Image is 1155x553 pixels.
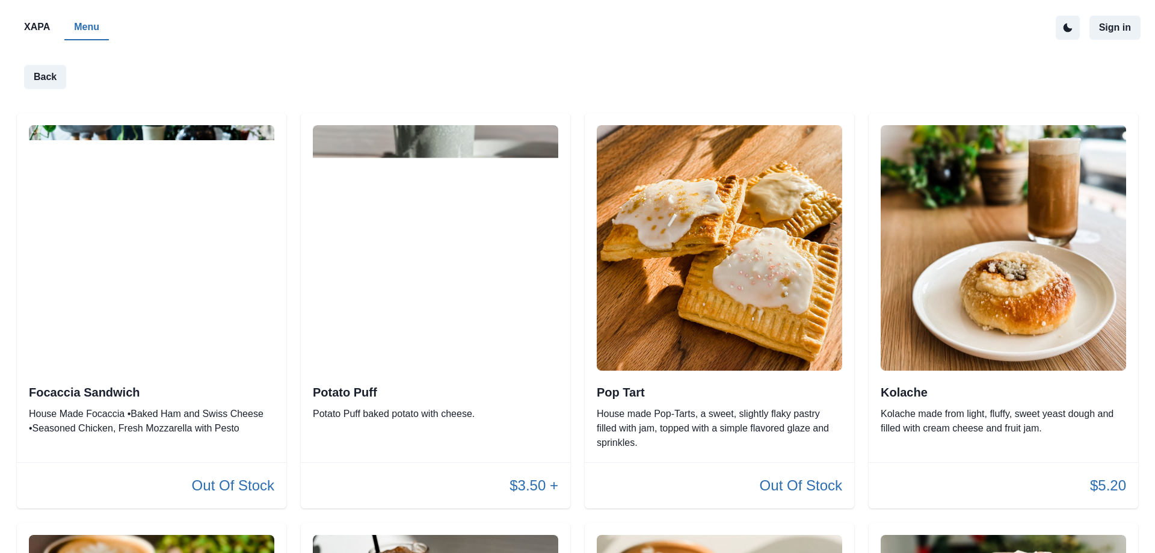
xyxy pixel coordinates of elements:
img: original.jpeg [313,125,558,371]
p: XAPA [24,20,50,34]
img: original.jpeg [881,125,1126,371]
h2: Pop Tart [597,385,842,400]
div: Focaccia SandwichHouse Made Focaccia •Baked Ham and Swiss Cheese •Seasoned Chicken, Fresh Mozzare... [17,113,286,508]
button: active dark theme mode [1056,16,1080,40]
p: House Made Focaccia •Baked Ham and Swiss Cheese •Seasoned Chicken, Fresh Mozzarella with Pesto [29,407,274,436]
p: Kolache made from light, fluffy, sweet yeast dough and filled with cream cheese and fruit jam. [881,407,1126,436]
p: $5.20 [1090,475,1126,496]
p: Potato Puff baked potato with cheese. [313,407,558,421]
p: $3.50 + [510,475,558,496]
p: House made Pop-Tarts, a sweet, slightly flaky pastry filled with jam, topped with a simple flavor... [597,407,842,450]
div: KolacheKolache made from light, fluffy, sweet yeast dough and filled with cream cheese and fruit ... [869,113,1138,508]
p: Out Of Stock [760,475,842,496]
div: Potato PuffPotato Puff baked potato with cheese.$3.50 + [301,113,570,508]
img: original.jpeg [597,125,842,371]
div: Pop TartHouse made Pop-Tarts, a sweet, slightly flaky pastry filled with jam, topped with a simpl... [585,113,854,508]
button: Back [24,65,66,89]
h2: Kolache [881,385,1126,400]
img: original.jpeg [29,125,274,371]
h2: Focaccia Sandwich [29,385,274,400]
button: Sign in [1089,16,1141,40]
h2: Potato Puff [313,385,558,400]
p: Menu [74,20,99,34]
p: Out Of Stock [192,475,274,496]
